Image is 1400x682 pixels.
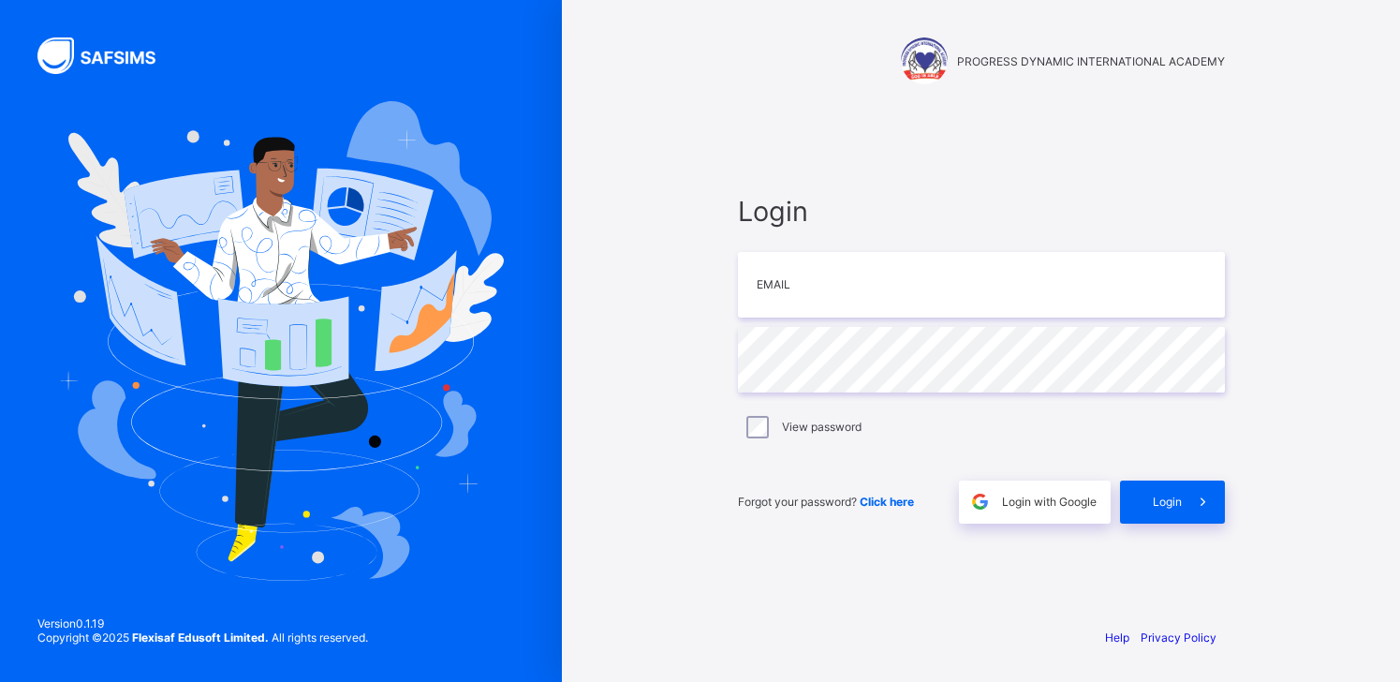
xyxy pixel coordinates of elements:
img: SAFSIMS Logo [37,37,178,74]
span: Login [738,195,1225,228]
strong: Flexisaf Edusoft Limited. [132,630,269,645]
label: View password [782,420,862,434]
span: Login with Google [1002,495,1097,509]
span: Forgot your password? [738,495,914,509]
a: Click here [860,495,914,509]
img: google.396cfc9801f0270233282035f929180a.svg [969,491,991,512]
span: Login [1153,495,1182,509]
span: Version 0.1.19 [37,616,368,630]
a: Privacy Policy [1141,630,1216,645]
span: PROGRESS DYNAMIC INTERNATIONAL ACADEMY [957,54,1225,68]
img: Hero Image [58,101,504,581]
a: Help [1105,630,1129,645]
span: Copyright © 2025 All rights reserved. [37,630,368,645]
